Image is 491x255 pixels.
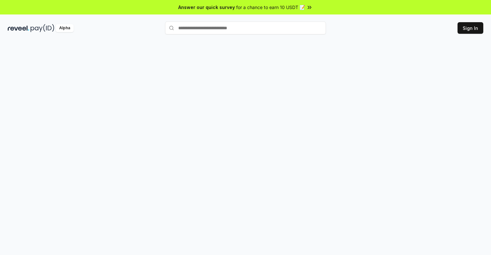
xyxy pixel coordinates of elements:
[178,4,235,11] span: Answer our quick survey
[31,24,54,32] img: pay_id
[458,22,483,34] button: Sign In
[8,24,29,32] img: reveel_dark
[236,4,305,11] span: for a chance to earn 10 USDT 📝
[56,24,74,32] div: Alpha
